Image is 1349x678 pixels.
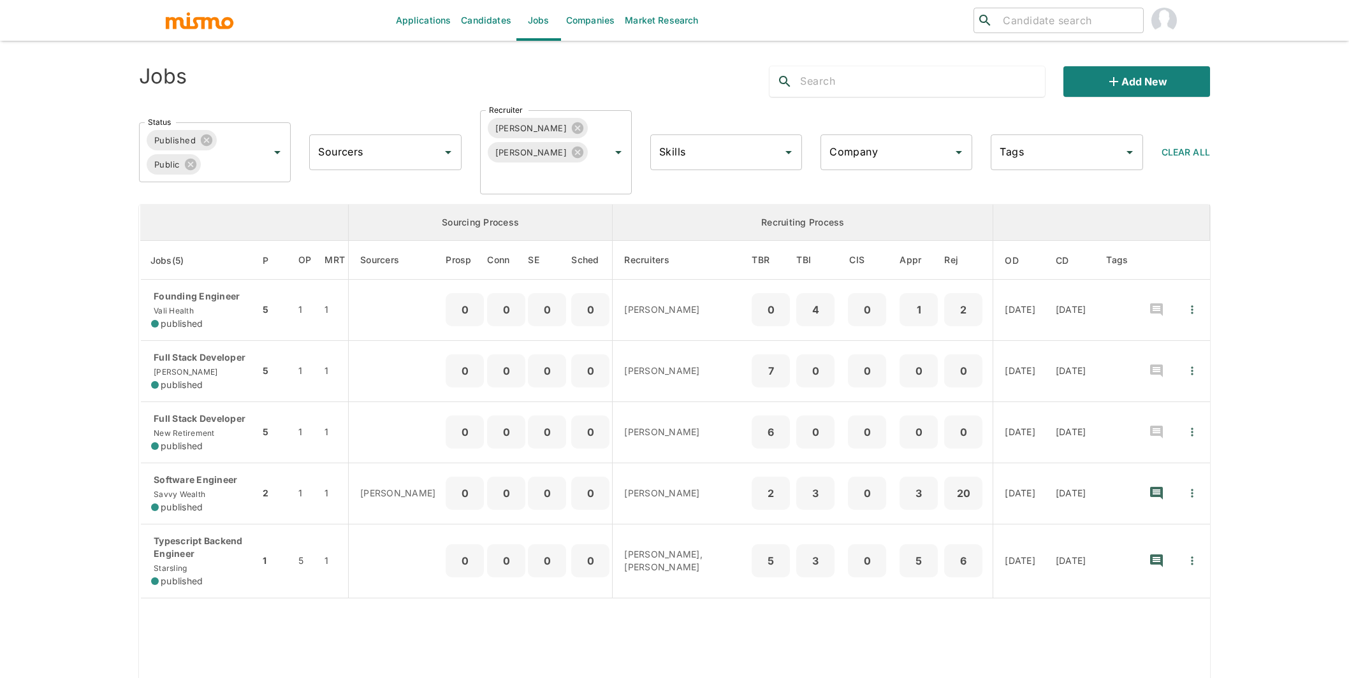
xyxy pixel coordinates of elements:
button: recent-notes [1141,356,1172,386]
p: 0 [853,484,881,502]
p: 5 [757,552,785,570]
td: 5 [259,280,288,341]
span: Savvy Wealth [151,489,205,499]
span: Clear All [1162,147,1210,157]
button: Quick Actions [1178,547,1206,575]
span: Starsling [151,563,187,573]
td: 1 [321,463,348,524]
td: 1 [321,401,348,463]
p: 0 [492,362,520,380]
p: Typescript Backend Engineer [151,535,249,560]
p: [PERSON_NAME] [360,487,435,500]
p: 0 [576,484,604,502]
button: recent-notes [1141,545,1172,576]
p: Founding Engineer [151,290,249,303]
td: 1 [321,340,348,401]
div: [PERSON_NAME] [488,118,588,138]
p: Full Stack Developer [151,351,249,364]
span: Public [147,157,187,172]
td: 1 [288,463,322,524]
p: Software Engineer [151,473,249,486]
td: 5 [259,401,288,463]
p: 0 [533,552,561,570]
th: Priority [259,241,288,280]
span: CD [1056,253,1086,268]
p: 7 [757,362,785,380]
button: Open [268,143,286,161]
p: 0 [451,301,479,319]
p: 0 [949,423,977,441]
td: 1 [288,401,322,463]
button: Add new [1063,66,1210,97]
p: 20 [949,484,977,502]
th: Prospects [446,241,487,280]
p: 0 [853,301,881,319]
th: Tags [1096,241,1138,280]
div: Public [147,154,201,175]
span: [PERSON_NAME] [488,145,575,160]
p: 6 [949,552,977,570]
th: Sourcing Process [349,205,613,241]
td: [DATE] [993,401,1046,463]
p: 0 [451,552,479,570]
p: Full Stack Developer [151,412,249,425]
td: [DATE] [993,463,1046,524]
span: published [161,317,203,330]
p: [PERSON_NAME] [624,303,738,316]
span: New Retirement [151,428,215,438]
th: Onboarding Date [993,241,1046,280]
td: 5 [259,340,288,401]
input: Candidate search [998,11,1138,29]
p: 0 [533,362,561,380]
p: 0 [576,423,604,441]
p: 3 [905,484,933,502]
td: [DATE] [1046,463,1097,524]
th: Created At [1046,241,1097,280]
span: published [161,501,203,514]
td: [DATE] [993,340,1046,401]
button: Quick Actions [1178,418,1206,446]
button: Quick Actions [1178,479,1206,507]
th: Sourcers [349,241,446,280]
button: Open [609,143,627,161]
p: 0 [853,552,881,570]
span: Vali Health [151,306,194,315]
img: logo [164,11,235,30]
div: [PERSON_NAME] [488,142,588,162]
button: Open [780,143,798,161]
td: [DATE] [993,524,1046,598]
span: Jobs(5) [150,253,201,268]
span: [PERSON_NAME] [488,121,575,136]
p: 0 [451,423,479,441]
span: P [263,253,285,268]
td: [DATE] [1046,340,1097,401]
span: [PERSON_NAME] [151,367,217,377]
div: Published [147,130,217,150]
th: Sched [569,241,613,280]
td: 1 [259,524,288,598]
td: [DATE] [1046,280,1097,341]
span: published [161,440,203,452]
th: Recruiters [613,241,749,280]
td: [DATE] [1046,401,1097,463]
button: Quick Actions [1178,357,1206,385]
td: 1 [321,524,348,598]
p: 0 [905,423,933,441]
input: Search [800,71,1045,92]
p: 6 [757,423,785,441]
p: 0 [492,301,520,319]
p: 4 [801,301,829,319]
td: 1 [288,340,322,401]
p: 0 [576,301,604,319]
button: Quick Actions [1178,296,1206,324]
p: 0 [533,423,561,441]
span: published [161,575,203,588]
p: 0 [492,423,520,441]
p: 2 [757,484,785,502]
h4: Jobs [139,64,187,89]
td: 2 [259,463,288,524]
p: [PERSON_NAME], [PERSON_NAME] [624,548,738,573]
button: recent-notes [1141,417,1172,447]
p: 0 [492,552,520,570]
p: 0 [576,362,604,380]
